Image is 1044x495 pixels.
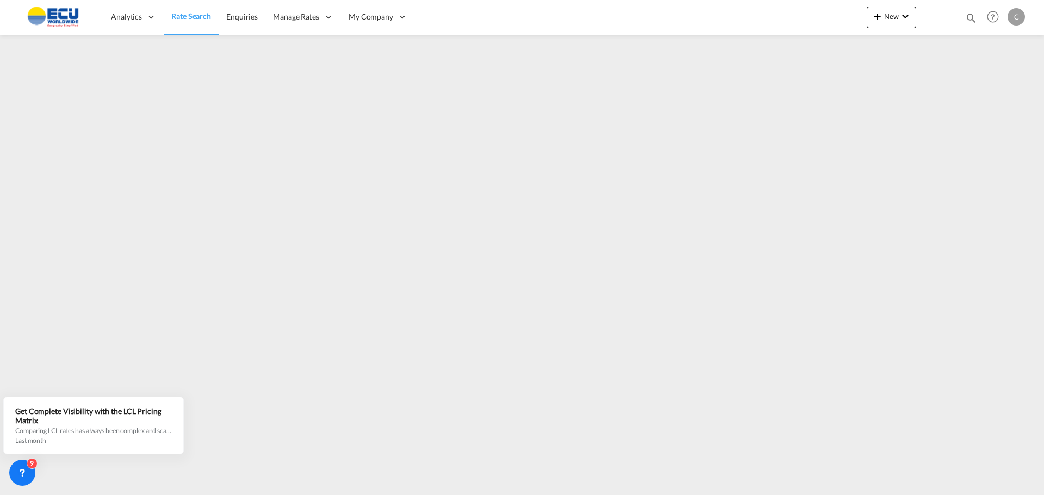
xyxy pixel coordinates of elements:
[965,12,977,24] md-icon: icon-magnify
[171,11,211,21] span: Rate Search
[349,11,393,22] span: My Company
[965,12,977,28] div: icon-magnify
[226,12,258,21] span: Enquiries
[1008,8,1025,26] div: C
[899,10,912,23] md-icon: icon-chevron-down
[273,11,319,22] span: Manage Rates
[984,8,1008,27] div: Help
[111,11,142,22] span: Analytics
[867,7,916,28] button: icon-plus 400-fgNewicon-chevron-down
[16,5,90,29] img: 6cccb1402a9411edb762cf9624ab9cda.png
[984,8,1002,26] span: Help
[871,10,884,23] md-icon: icon-plus 400-fg
[871,12,912,21] span: New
